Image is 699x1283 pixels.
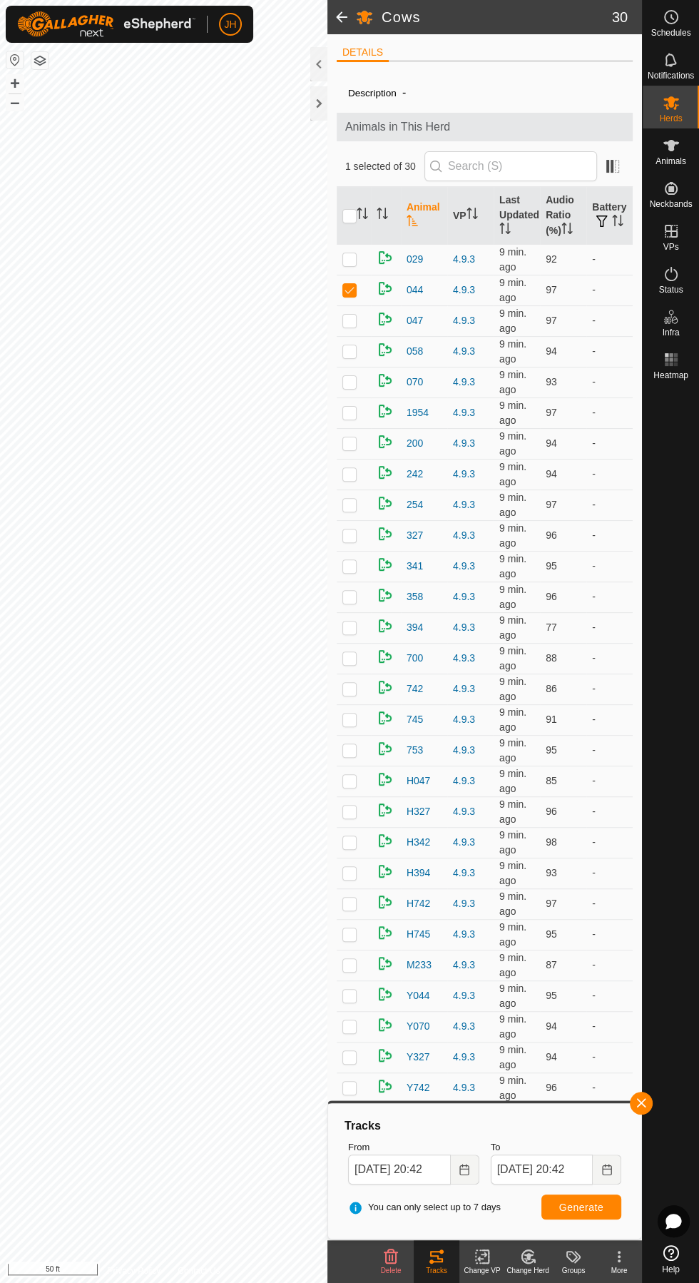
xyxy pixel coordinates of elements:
[586,980,633,1011] td: -
[407,774,430,788] span: H047
[453,345,475,357] a: 4.9.3
[377,433,394,450] img: returning on
[546,714,557,725] span: 91
[546,529,557,541] span: 96
[586,1072,633,1103] td: -
[499,400,526,426] span: Aug 11, 2025, 8:32 PM
[499,584,526,610] span: Aug 11, 2025, 8:32 PM
[586,551,633,582] td: -
[407,988,430,1003] span: Y044
[586,858,633,888] td: -
[6,93,24,111] button: –
[348,1140,479,1155] label: From
[546,652,557,664] span: 88
[453,867,475,878] a: 4.9.3
[377,985,394,1003] img: returning on
[648,71,694,80] span: Notifications
[342,1117,627,1135] div: Tracks
[407,589,423,604] span: 358
[586,428,633,459] td: -
[414,1265,459,1276] div: Tracks
[658,285,683,294] span: Status
[17,11,195,37] img: Gallagher Logo
[453,376,475,387] a: 4.9.3
[546,622,557,633] span: 77
[546,898,557,909] span: 97
[499,461,526,487] span: Aug 11, 2025, 8:33 PM
[596,1265,642,1276] div: More
[586,827,633,858] td: -
[424,151,597,181] input: Search (S)
[546,499,557,510] span: 97
[650,29,690,37] span: Schedules
[407,283,423,298] span: 044
[453,468,475,480] a: 4.9.3
[499,369,526,395] span: Aug 11, 2025, 8:33 PM
[546,284,557,295] span: 97
[499,246,526,273] span: Aug 11, 2025, 8:32 PM
[407,252,423,267] span: 029
[377,1077,394,1095] img: returning on
[586,397,633,428] td: -
[499,430,526,457] span: Aug 11, 2025, 8:33 PM
[499,1044,526,1070] span: Aug 11, 2025, 8:33 PM
[612,217,623,228] p-sorticon: Activate to sort
[453,253,475,265] a: 4.9.3
[586,582,633,612] td: -
[407,375,423,390] span: 070
[546,683,557,694] span: 86
[377,249,394,266] img: returning on
[586,1011,633,1042] td: -
[377,863,394,880] img: returning on
[397,81,412,104] span: -
[453,744,475,756] a: 4.9.3
[499,522,526,549] span: Aug 11, 2025, 8:32 PM
[499,798,526,825] span: Aug 11, 2025, 8:33 PM
[586,244,633,275] td: -
[224,17,236,32] span: JH
[546,407,557,418] span: 97
[546,990,557,1001] span: 95
[377,372,394,389] img: returning on
[407,528,423,543] span: 327
[499,277,526,303] span: Aug 11, 2025, 8:33 PM
[586,612,633,643] td: -
[377,1016,394,1033] img: returning on
[546,1020,557,1032] span: 94
[453,499,475,510] a: 4.9.3
[546,315,557,326] span: 97
[407,835,430,850] span: H342
[546,744,557,756] span: 95
[447,187,494,245] th: VP
[551,1265,596,1276] div: Groups
[546,806,557,817] span: 96
[499,706,526,733] span: Aug 11, 2025, 8:33 PM
[499,1013,526,1040] span: Aug 11, 2025, 8:32 PM
[345,118,624,136] span: Animals in This Herd
[586,643,633,674] td: -
[546,560,557,572] span: 95
[499,308,526,334] span: Aug 11, 2025, 8:32 PM
[499,225,511,236] p-sorticon: Activate to sort
[586,490,633,520] td: -
[453,959,475,970] a: 4.9.3
[546,775,557,786] span: 85
[499,645,526,671] span: Aug 11, 2025, 8:33 PM
[499,891,526,917] span: Aug 11, 2025, 8:33 PM
[593,1155,621,1185] button: Choose Date
[407,1080,430,1095] span: Y742
[499,1075,526,1101] span: Aug 11, 2025, 8:33 PM
[499,338,526,365] span: Aug 11, 2025, 8:32 PM
[407,651,423,666] span: 700
[407,467,423,482] span: 242
[559,1202,603,1213] span: Generate
[407,896,430,911] span: H742
[649,200,692,208] span: Neckbands
[643,1239,699,1279] a: Help
[453,315,475,326] a: 4.9.3
[377,310,394,328] img: returning on
[586,704,633,735] td: -
[459,1265,505,1276] div: Change VP
[407,927,430,942] span: H745
[407,1050,430,1065] span: Y327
